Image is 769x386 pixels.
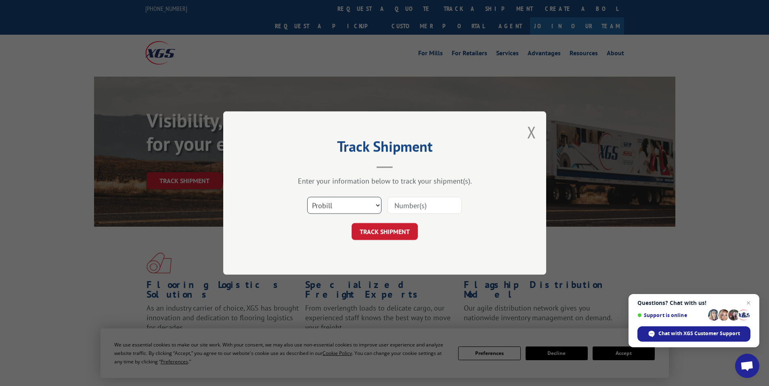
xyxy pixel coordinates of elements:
[658,330,740,337] span: Chat with XGS Customer Support
[637,326,750,342] div: Chat with XGS Customer Support
[527,121,536,143] button: Close modal
[264,176,506,186] div: Enter your information below to track your shipment(s).
[637,312,705,318] span: Support is online
[352,223,418,240] button: TRACK SHIPMENT
[637,300,750,306] span: Questions? Chat with us!
[264,141,506,156] h2: Track Shipment
[744,298,753,308] span: Close chat
[388,197,462,214] input: Number(s)
[735,354,759,378] div: Open chat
